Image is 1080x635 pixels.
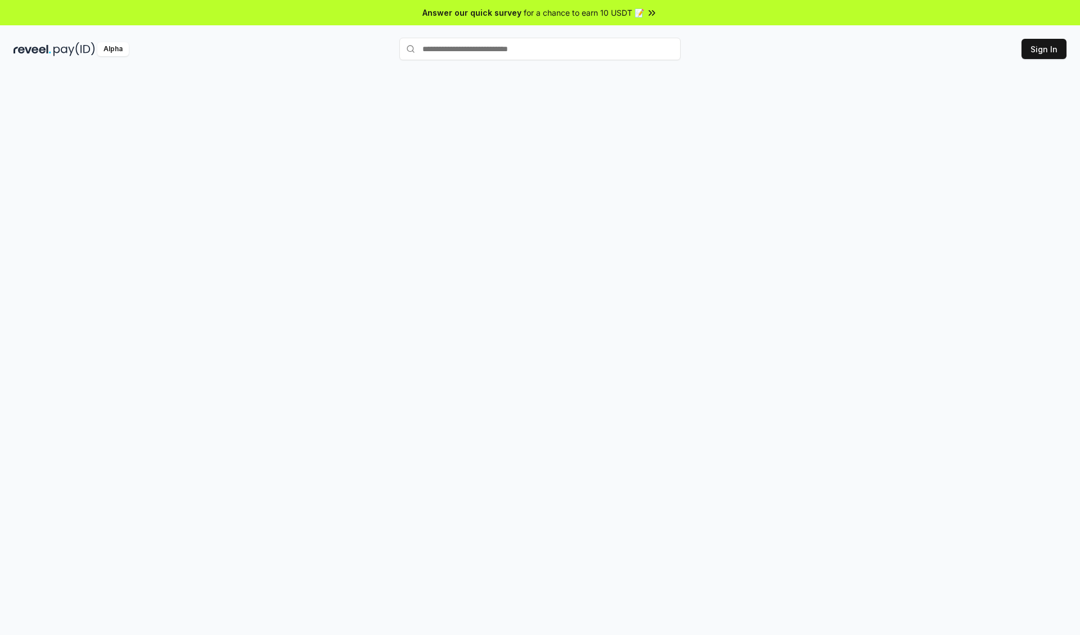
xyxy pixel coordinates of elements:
span: Answer our quick survey [422,7,521,19]
img: pay_id [53,42,95,56]
span: for a chance to earn 10 USDT 📝 [524,7,644,19]
button: Sign In [1021,39,1066,59]
img: reveel_dark [13,42,51,56]
div: Alpha [97,42,129,56]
